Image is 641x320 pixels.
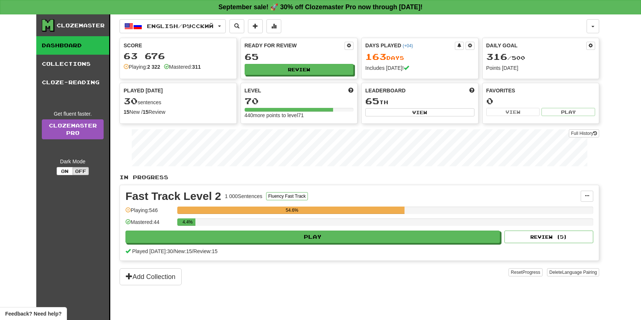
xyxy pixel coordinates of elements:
[57,167,73,175] button: On
[523,270,540,275] span: Progress
[365,64,474,72] div: Includes [DATE]!
[245,64,354,75] button: Review
[365,108,474,116] button: View
[486,55,525,61] span: / 500
[192,64,201,70] strong: 311
[218,3,423,11] strong: September sale! 🚀 30% off Clozemaster Pro now through [DATE]!
[266,19,281,33] button: More stats
[348,87,353,94] span: Score more points to level up
[124,108,233,116] div: New / Review
[124,87,163,94] span: Played [DATE]
[125,231,500,243] button: Play
[147,23,214,29] span: English / Русский
[73,167,89,175] button: Off
[541,108,595,116] button: Play
[42,119,104,139] a: ClozemasterPro
[486,87,595,94] div: Favorites
[57,22,105,29] div: Clozemaster
[124,42,233,49] div: Score
[245,96,354,106] div: 70
[132,248,173,254] span: Played [DATE]: 30
[486,42,587,50] div: Daily Goal
[229,19,244,33] button: Search sentences
[179,218,195,226] div: 4.4%
[36,73,109,92] a: Cloze-Reading
[164,63,201,71] div: Mastered:
[365,51,386,62] span: 163
[179,207,404,214] div: 54.6%
[486,96,595,106] div: 0
[365,42,455,49] div: Days Played
[469,87,474,94] span: This week in points, UTC
[36,55,109,73] a: Collections
[486,108,540,116] button: View
[120,174,599,181] p: In Progress
[245,87,261,94] span: Level
[5,310,61,317] span: Open feedback widget
[193,248,217,254] span: Review: 15
[42,158,104,165] div: Dark Mode
[547,268,599,276] button: DeleteLanguage Pairing
[124,96,138,106] span: 30
[365,52,474,62] div: Day s
[569,129,599,137] button: Full History
[403,43,413,48] a: (+04)
[124,96,233,106] div: sentences
[124,109,130,115] strong: 15
[192,248,194,254] span: /
[562,270,597,275] span: Language Pairing
[248,19,263,33] button: Add sentence to collection
[365,96,474,106] div: th
[365,87,406,94] span: Leaderboard
[225,193,262,200] div: 1 000 Sentences
[142,109,148,115] strong: 15
[42,110,104,118] div: Get fluent faster.
[125,218,174,231] div: Mastered: 44
[174,248,192,254] span: New: 15
[125,207,174,219] div: Playing: 546
[509,268,542,276] button: ResetProgress
[124,63,160,71] div: Playing:
[36,36,109,55] a: Dashboard
[365,96,379,106] span: 65
[245,52,354,61] div: 65
[266,192,308,200] button: Fluency Fast Track
[173,248,174,254] span: /
[120,19,226,33] button: English/Русский
[124,51,233,61] div: 63 676
[147,64,160,70] strong: 2 322
[486,64,595,72] div: Points [DATE]
[245,42,345,49] div: Ready for Review
[245,112,354,119] div: 440 more points to level 71
[486,51,507,62] span: 316
[120,268,182,285] button: Add Collection
[125,191,221,202] div: Fast Track Level 2
[504,231,593,243] button: Review (5)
